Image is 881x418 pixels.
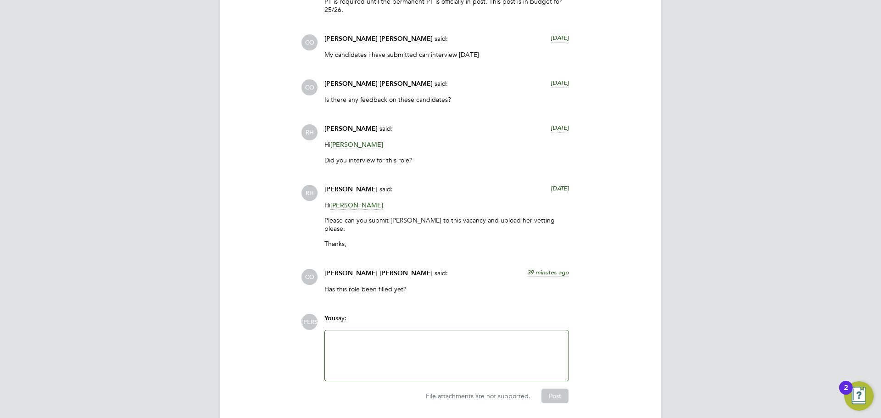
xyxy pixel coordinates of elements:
div: 2 [844,388,848,400]
span: CO [301,269,318,285]
p: Did you interview for this role? [324,156,569,164]
p: My candidates i have submitted can interview [DATE] [324,50,569,59]
p: Hi [324,201,569,209]
span: [DATE] [551,184,569,192]
span: 39 minutes ago [527,268,569,276]
span: [PERSON_NAME] [PERSON_NAME] [324,269,433,277]
p: Please can you submit [PERSON_NAME] to this vacancy and upload her vetting please. [324,216,569,233]
button: Post [541,389,569,403]
span: [DATE] [551,79,569,87]
span: RH [301,185,318,201]
span: [PERSON_NAME] [324,185,378,193]
span: [PERSON_NAME] [PERSON_NAME] [324,80,433,88]
span: said: [435,269,448,277]
span: CO [301,79,318,95]
p: Is there any feedback on these candidates? [324,95,569,104]
span: said: [435,34,448,43]
span: said: [379,124,393,133]
span: [PERSON_NAME] [PERSON_NAME] [324,35,433,43]
span: File attachments are not supported. [426,392,530,400]
p: Thanks, [324,240,569,248]
span: said: [435,79,448,88]
span: You [324,314,335,322]
span: [PERSON_NAME] [330,140,383,149]
div: say: [324,314,569,330]
p: Hi [324,140,569,149]
span: [PERSON_NAME] [330,201,383,210]
p: Has this role been filled yet? [324,285,569,293]
button: Open Resource Center, 2 new notifications [844,381,874,411]
span: [PERSON_NAME] [301,314,318,330]
span: [DATE] [551,124,569,132]
span: [DATE] [551,34,569,42]
span: RH [301,124,318,140]
span: CO [301,34,318,50]
span: [PERSON_NAME] [324,125,378,133]
span: said: [379,185,393,193]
